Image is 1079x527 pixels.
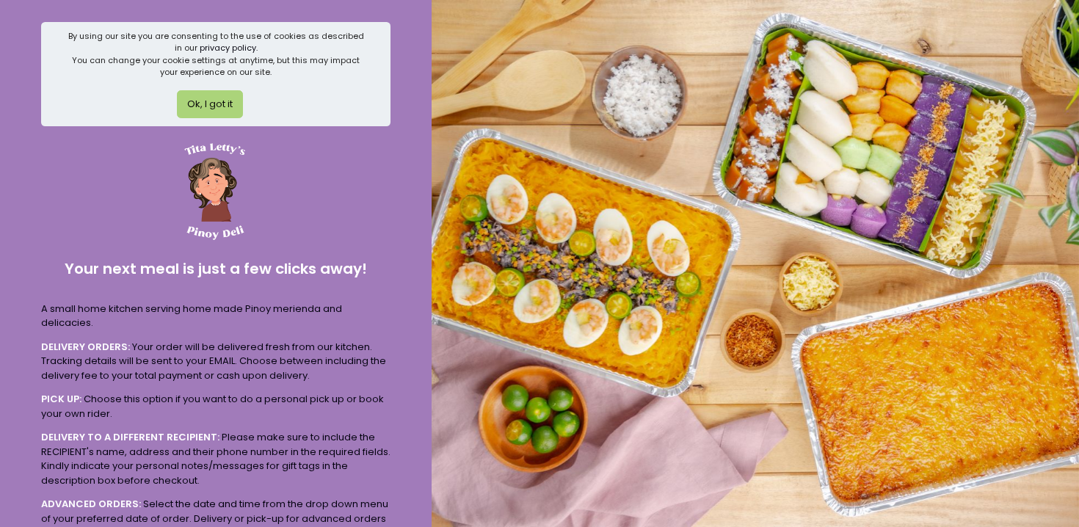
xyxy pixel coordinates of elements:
div: Your order will be delivered fresh from our kitchen. Tracking details will be sent to your EMAIL.... [41,340,390,383]
b: DELIVERY TO A DIFFERENT RECIPIENT: [41,430,219,444]
div: Please make sure to include the RECIPIENT's name, address and their phone number in the required ... [41,430,390,487]
div: A small home kitchen serving home made Pinoy merienda and delicacies. [41,302,390,330]
div: Choose this option if you want to do a personal pick up or book your own rider. [41,392,390,421]
b: DELIVERY ORDERS: [41,340,130,354]
button: Ok, I got it [177,90,243,118]
a: privacy policy. [200,42,258,54]
img: Tita Letty’s Pinoy Deli [159,136,269,246]
b: ADVANCED ORDERS: [41,497,141,511]
div: By using our site you are consenting to the use of cookies as described in our You can change you... [66,30,366,79]
div: Your next meal is just a few clicks away! [41,246,390,292]
b: PICK UP: [41,392,81,406]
